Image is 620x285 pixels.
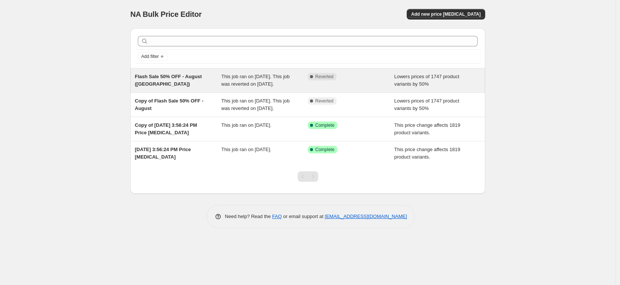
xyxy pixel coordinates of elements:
span: Lowers prices of 1747 product variants by 50% [394,74,459,87]
span: Copy of Flash Sale 50% OFF - August [135,98,203,111]
span: NA Bulk Price Editor [130,10,202,18]
nav: Pagination [298,171,318,182]
span: Add new price [MEDICAL_DATA] [411,11,481,17]
span: Reverted [315,74,334,80]
span: or email support at [282,214,325,219]
span: Need help? Read the [225,214,272,219]
span: Complete [315,122,334,128]
button: Add filter [138,52,168,61]
a: [EMAIL_ADDRESS][DOMAIN_NAME] [325,214,407,219]
span: Copy of [DATE] 3:56:24 PM Price [MEDICAL_DATA] [135,122,197,135]
span: This job ran on [DATE]. This job was reverted on [DATE]. [221,74,290,87]
span: [DATE] 3:56:24 PM Price [MEDICAL_DATA] [135,147,191,160]
span: This price change affects 1819 product variants. [394,147,461,160]
span: Add filter [141,53,159,59]
span: This job ran on [DATE]. This job was reverted on [DATE]. [221,98,290,111]
button: Add new price [MEDICAL_DATA] [407,9,485,19]
span: This job ran on [DATE]. [221,122,272,128]
span: Lowers prices of 1747 product variants by 50% [394,98,459,111]
span: Complete [315,147,334,153]
span: Reverted [315,98,334,104]
span: This job ran on [DATE]. [221,147,272,152]
a: FAQ [272,214,282,219]
span: Flash Sale 50% OFF - August ([GEOGRAPHIC_DATA]) [135,74,202,87]
span: This price change affects 1819 product variants. [394,122,461,135]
